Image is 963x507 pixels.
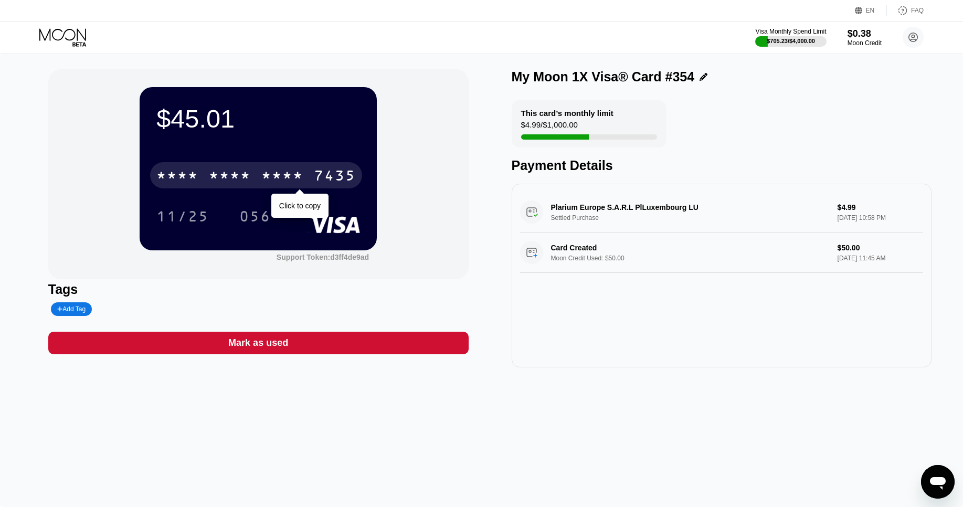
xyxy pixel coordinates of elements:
[239,209,271,226] div: 056
[48,332,469,354] div: Mark as used
[921,465,955,499] iframe: Button to launch messaging window
[848,28,882,47] div: $0.38Moon Credit
[755,28,826,35] div: Visa Monthly Spend Limit
[57,305,86,313] div: Add Tag
[231,203,279,229] div: 056
[512,69,695,85] div: My Moon 1X Visa® Card #354
[848,39,882,47] div: Moon Credit
[512,158,932,173] div: Payment Details
[51,302,92,316] div: Add Tag
[156,209,209,226] div: 11/25
[156,104,360,133] div: $45.01
[48,282,469,297] div: Tags
[314,168,356,185] div: 7435
[277,253,369,261] div: Support Token: d3ff4de9ad
[149,203,217,229] div: 11/25
[279,202,321,210] div: Click to copy
[848,28,882,39] div: $0.38
[521,120,578,134] div: $4.99 / $1,000.00
[767,38,815,44] div: $705.23 / $4,000.00
[277,253,369,261] div: Support Token:d3ff4de9ad
[855,5,887,16] div: EN
[887,5,924,16] div: FAQ
[521,109,613,118] div: This card’s monthly limit
[911,7,924,14] div: FAQ
[755,28,826,47] div: Visa Monthly Spend Limit$705.23/$4,000.00
[228,337,288,349] div: Mark as used
[866,7,875,14] div: EN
